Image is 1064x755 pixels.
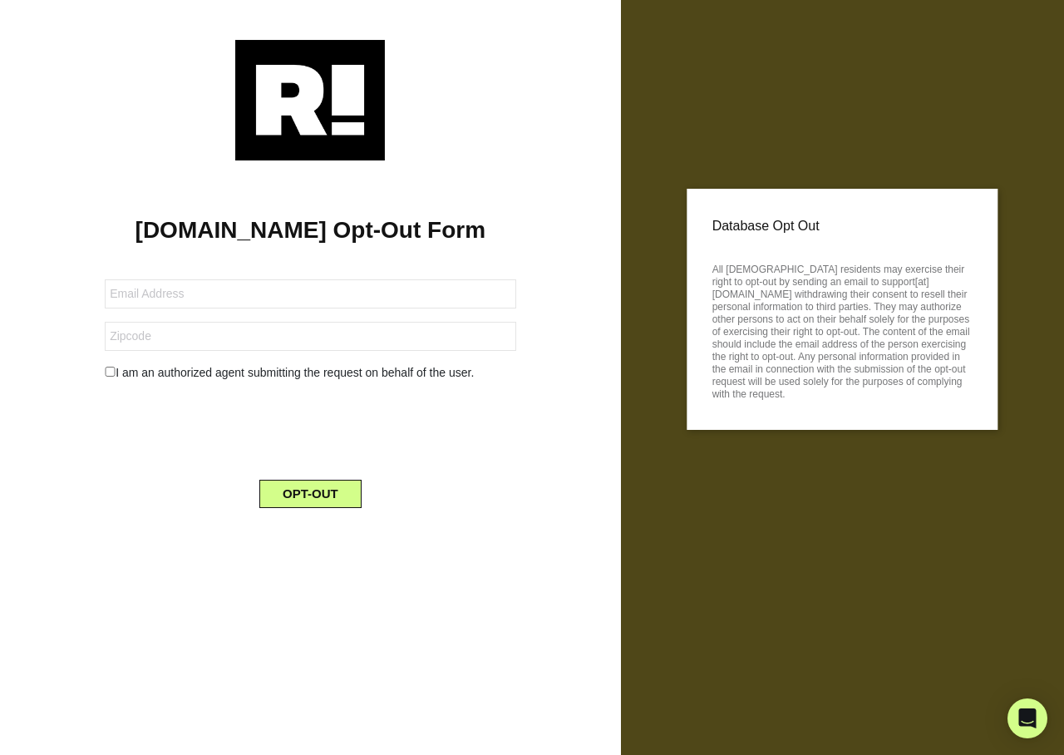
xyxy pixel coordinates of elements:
h1: [DOMAIN_NAME] Opt-Out Form [25,216,596,244]
p: Database Opt Out [712,214,973,239]
input: Email Address [105,279,515,308]
div: I am an authorized agent submitting the request on behalf of the user. [92,364,528,382]
input: Zipcode [105,322,515,351]
p: All [DEMOGRAPHIC_DATA] residents may exercise their right to opt-out by sending an email to suppo... [712,259,973,401]
iframe: reCAPTCHA [184,395,436,460]
div: Open Intercom Messenger [1007,698,1047,738]
button: OPT-OUT [259,480,362,508]
img: Retention.com [235,40,385,160]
